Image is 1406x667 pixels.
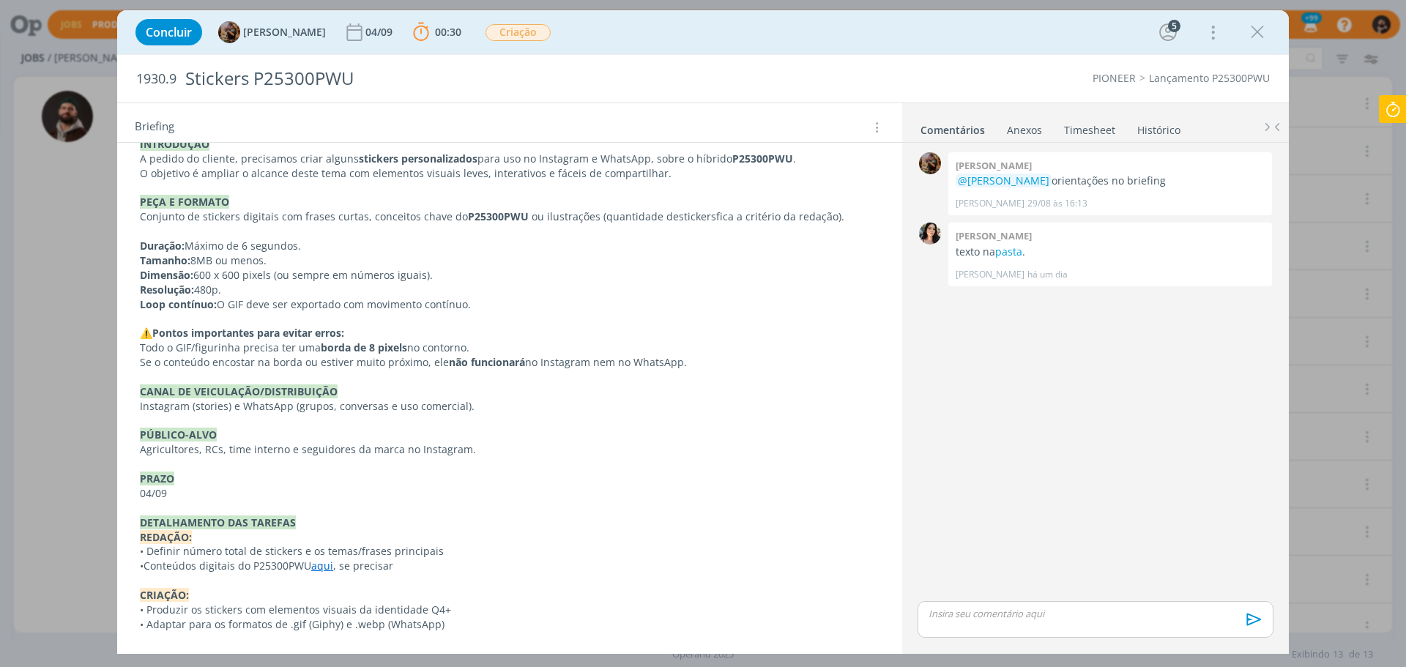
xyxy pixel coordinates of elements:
[140,617,879,632] p: • Adaptar para os formatos de .gif (Giphy) e .webp (WhatsApp)
[140,442,476,456] span: Agricultores, RCs, time interno e seguidores da marca no Instagram.
[956,229,1032,242] b: [PERSON_NAME]
[140,530,192,544] strong: REDAÇÃO:
[146,26,192,38] span: Concluir
[1063,116,1116,138] a: Timesheet
[140,268,193,282] strong: Dimensão:
[409,21,465,44] button: 00:30
[179,61,792,97] div: Stickers P25300PWU
[140,559,144,573] span: •
[486,24,551,41] span: Criação
[956,159,1032,172] b: [PERSON_NAME]
[140,486,879,501] p: 04/09
[140,603,879,617] p: • Produzir os stickers com elementos visuais da identidade Q4+
[140,355,879,370] p: Se o conteúdo encostar na borda ou estiver muito próximo, ele no Instagram nem no WhatsApp.
[152,326,344,340] strong: Pontos importantes para evitar erros:
[140,195,229,209] strong: PEÇA E FORMATO
[140,283,194,297] strong: Resolução:
[140,297,879,312] p: O GIF deve ser exportado com movimento contínuo.
[117,10,1289,654] div: dialog
[449,355,525,369] strong: não funcionará
[218,21,240,43] img: A
[1149,71,1270,85] a: Lançamento P25300PWU
[136,71,176,87] span: 1930.9
[140,399,475,413] span: Instagram (stories) e WhatsApp (grupos, conversas e uso comercial).
[140,239,879,253] p: Máximo de 6 segundos.
[140,297,217,311] strong: Loop contínuo:
[140,472,174,485] strong: PRAZO
[140,588,189,602] strong: CRIAÇÃO:
[365,27,395,37] div: 04/09
[920,116,986,138] a: Comentários
[468,209,529,223] strong: P25300PWU
[140,544,879,559] p: • Definir número total de stickers e os temas/frases principais
[958,174,1049,187] span: @[PERSON_NAME]
[1156,21,1180,44] button: 5
[140,253,190,267] strong: Tamanho:
[1093,71,1136,85] a: PIONEER
[311,559,333,573] a: aqui
[919,223,941,245] img: T
[140,515,296,529] strong: DETALHAMENTO DAS TAREFAS
[140,428,217,441] strong: PÚBLICO-ALVO
[956,197,1024,210] p: [PERSON_NAME]
[140,283,879,297] p: 480p.
[1168,20,1180,32] div: 5
[359,152,477,165] strong: stickers personalizados
[243,27,326,37] span: [PERSON_NAME]
[956,268,1024,281] p: [PERSON_NAME]
[140,253,879,268] p: 8MB ou menos.
[1027,197,1087,210] span: 29/08 às 16:13
[140,137,209,151] strong: INTRODUÇÃO
[135,19,202,45] button: Concluir
[140,209,879,224] p: Conjunto de stickers digitais com frases curtas, conceitos chave do ou ilustrações (quantidade de...
[1137,116,1181,138] a: Histórico
[679,209,716,223] span: stickers
[140,239,185,253] strong: Duração:
[140,340,879,355] p: Todo o GIF/figurinha precisa ter uma no contorno.
[140,166,879,181] p: O objetivo é ampliar o alcance deste tema com elementos visuais leves, interativos e fáceis de co...
[435,25,461,39] span: 00:30
[732,152,793,165] strong: P25300PWU
[135,118,174,137] span: Briefing
[218,21,326,43] button: A[PERSON_NAME]
[321,340,407,354] strong: borda de 8 pixels
[140,152,879,166] p: A pedido do cliente, precisamos criar alguns para uso no Instagram e WhatsApp, sobre o híbrido .
[995,245,1022,258] a: pasta
[919,152,941,174] img: A
[140,384,338,398] strong: CANAL DE VEICULAÇÃO/DISTRIBUIÇÃO
[956,245,1265,259] p: texto na .
[956,174,1265,188] p: orientações no briefing
[140,268,879,283] p: 600 x 600 pixels (ou sempre em números iguais).
[1007,123,1042,138] div: Anexos
[140,326,879,340] p: ⚠️
[485,23,551,42] button: Criação
[140,559,879,573] p: Conteúdos digitais do P25300PWU , se precisar
[1027,268,1068,281] span: há um dia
